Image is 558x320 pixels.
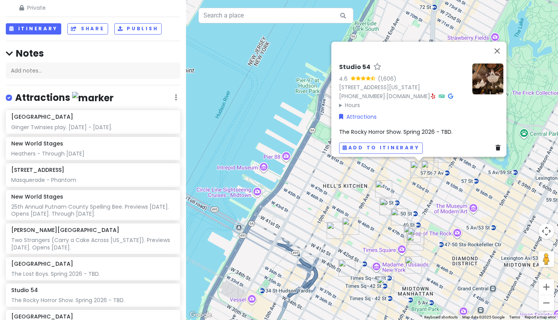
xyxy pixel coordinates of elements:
[406,234,424,251] div: Havana Central Times Square
[509,315,520,319] a: Terms (opens in new tab)
[6,47,180,59] h4: Notes
[539,279,554,295] button: Zoom in
[339,128,453,136] span: The Rocky Horror Show. Spring 2026 - TBD.
[375,180,392,197] div: New World Stages
[11,166,64,173] h6: [STREET_ADDRESS]
[11,193,63,200] h6: New World Stages
[11,113,73,120] h6: [GEOGRAPHIC_DATA]
[539,251,554,267] button: Drag Pegman onto the map to open Street View
[391,208,408,225] div: Longacre Theatre
[19,3,167,12] span: Private
[339,83,420,91] a: [STREET_ADDRESS][US_STATE]
[339,142,423,154] button: Add to itinerary
[15,92,114,104] h4: Attractions
[424,315,458,320] button: Keyboard shortcuts
[339,74,351,83] div: 4.6
[339,101,466,109] summary: Hours
[11,150,174,157] div: Heathers - Through [DATE]
[72,92,114,104] img: marker
[379,198,396,215] div: Sir Henry’s
[404,225,421,242] div: Theater District
[339,63,466,109] div: · ·
[188,310,214,320] a: Open this area in Google Maps (opens a new window)
[377,276,394,293] div: The Independent
[378,74,396,83] div: (1,606)
[188,310,214,320] img: Google
[114,23,162,35] button: Publish
[462,315,505,319] span: Map data ©2025 Google
[488,42,506,60] button: Close
[386,92,430,100] a: [DOMAIN_NAME]
[11,237,174,251] div: Two Strangers (Carry a Cake Across [US_STATE]). Previews [DATE]. Opens [DATE].
[342,218,359,235] div: The Friki TIki
[339,112,377,121] a: Attractions
[472,63,503,94] img: Picture of the place
[11,260,73,267] h6: [GEOGRAPHIC_DATA]
[405,256,422,273] div: The Long Room
[11,297,174,304] div: The Rocky Horror Show. Spring 2026 - TBD.
[327,222,344,239] div: The Purple Tongue Wine Bar
[6,23,61,35] button: Itinerary
[525,315,556,319] a: Report a map error
[374,63,381,71] a: Star place
[11,124,174,131] div: Ginger Twinsies play. [DATE] - [DATE].
[6,62,180,79] div: Add notes...
[11,203,174,217] div: 25th Annual Putnam County Spelling Bee. Previews [DATE]. Opens [DATE]. Through [DATE].
[339,92,385,100] a: [PHONE_NUMBER]
[198,8,353,23] input: Search a place
[11,270,174,277] div: The Lost Boys. Spring 2026 - TBD.
[439,93,445,99] i: Tripadvisor
[539,223,554,239] button: Map camera controls
[496,144,503,152] a: Delete place
[448,93,453,99] i: Google Maps
[410,161,427,178] div: Studio 54
[539,295,554,311] button: Zoom out
[338,259,355,277] div: Dear Irving on Hudson Rooftop Bar
[11,140,63,147] h6: New World Stages
[11,176,174,183] div: Masquerade - Phantom
[67,23,108,35] button: Share
[408,228,425,245] div: Palace Theatre
[339,63,370,71] h6: Studio 54
[11,313,73,320] h6: [GEOGRAPHIC_DATA]
[421,161,438,178] div: Dear Irving on Broadway
[433,145,450,163] div: 218 W 57th St
[11,227,119,234] h6: [PERSON_NAME][GEOGRAPHIC_DATA]
[11,287,38,294] h6: Studio 54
